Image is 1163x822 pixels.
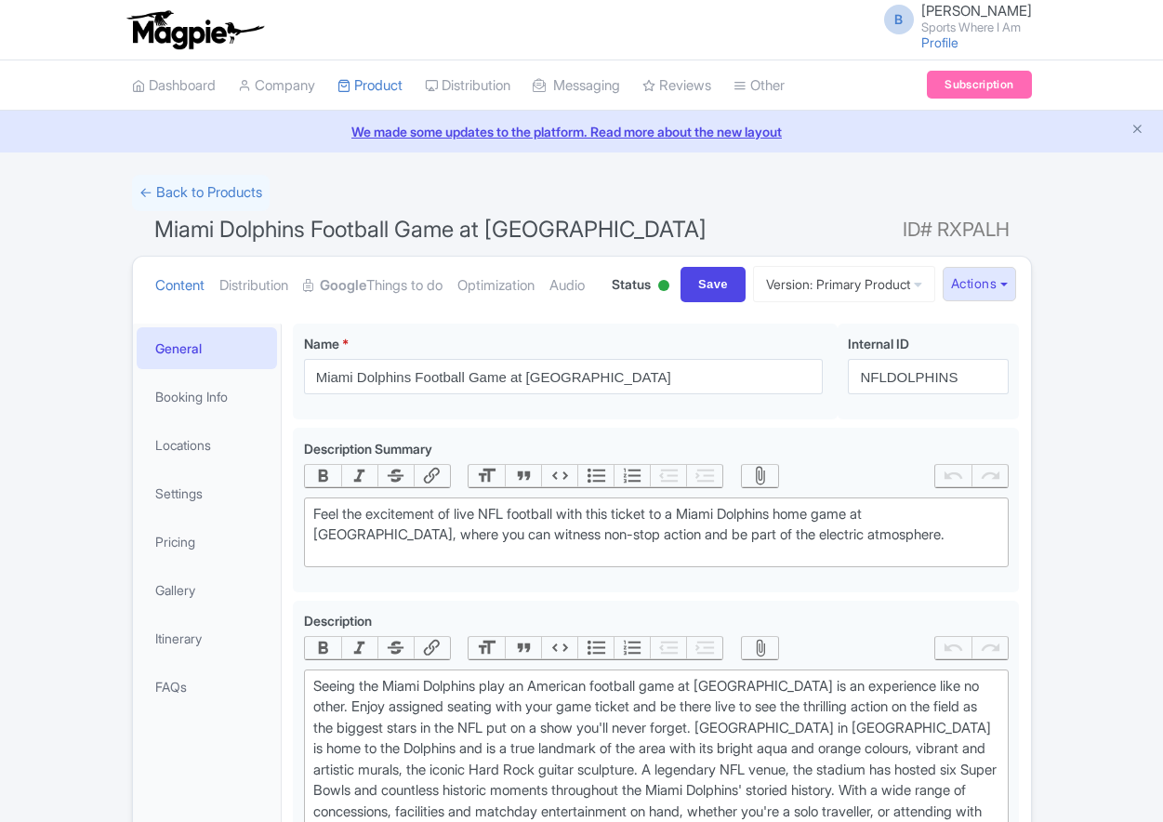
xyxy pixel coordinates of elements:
[541,465,577,487] button: Code
[137,666,278,708] a: FAQs
[132,60,216,112] a: Dashboard
[681,267,746,302] input: Save
[733,60,785,112] a: Other
[921,34,958,50] a: Profile
[505,465,541,487] button: Quote
[612,274,651,294] span: Status
[650,465,686,487] button: Decrease Level
[927,71,1031,99] a: Subscription
[414,637,450,659] button: Link
[549,257,585,315] a: Audio
[155,257,205,315] a: Content
[457,257,535,315] a: Optimization
[137,424,278,466] a: Locations
[304,441,432,457] span: Description Summary
[137,521,278,563] a: Pricing
[921,2,1032,20] span: [PERSON_NAME]
[873,4,1032,33] a: B [PERSON_NAME] Sports Where I Am
[469,637,505,659] button: Heading
[686,465,722,487] button: Increase Level
[341,637,377,659] button: Italic
[971,637,1008,659] button: Redo
[848,336,909,351] span: Internal ID
[337,60,403,112] a: Product
[341,465,377,487] button: Italic
[903,211,1010,248] span: ID# RXPALH
[650,637,686,659] button: Decrease Level
[132,175,270,211] a: ← Back to Products
[305,637,341,659] button: Bold
[11,122,1152,141] a: We made some updates to the platform. Read more about the new layout
[123,9,267,50] img: logo-ab69f6fb50320c5b225c76a69d11143b.png
[137,472,278,514] a: Settings
[742,637,778,659] button: Attach Files
[469,465,505,487] button: Heading
[425,60,510,112] a: Distribution
[304,613,372,629] span: Description
[505,637,541,659] button: Quote
[921,21,1032,33] small: Sports Where I Am
[884,5,914,34] span: B
[935,465,971,487] button: Undo
[654,272,673,301] div: Active
[541,637,577,659] button: Code
[377,465,414,487] button: Strikethrough
[320,275,366,297] strong: Google
[753,266,935,302] a: Version: Primary Product
[414,465,450,487] button: Link
[614,637,650,659] button: Numbers
[154,216,707,243] span: Miami Dolphins Football Game at [GEOGRAPHIC_DATA]
[577,465,614,487] button: Bullets
[742,465,778,487] button: Attach Files
[238,60,315,112] a: Company
[642,60,711,112] a: Reviews
[219,257,288,315] a: Distribution
[303,257,443,315] a: GoogleThings to do
[137,327,278,369] a: General
[577,637,614,659] button: Bullets
[935,637,971,659] button: Undo
[137,376,278,418] a: Booking Info
[313,504,1000,546] div: Feel the excitement of live NFL football with this ticket to a Miami Dolphins home game at [GEOGR...
[377,637,414,659] button: Strikethrough
[1130,120,1144,141] button: Close announcement
[305,465,341,487] button: Bold
[304,336,339,351] span: Name
[943,267,1016,301] button: Actions
[971,465,1008,487] button: Redo
[533,60,620,112] a: Messaging
[137,569,278,611] a: Gallery
[137,617,278,659] a: Itinerary
[686,637,722,659] button: Increase Level
[614,465,650,487] button: Numbers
